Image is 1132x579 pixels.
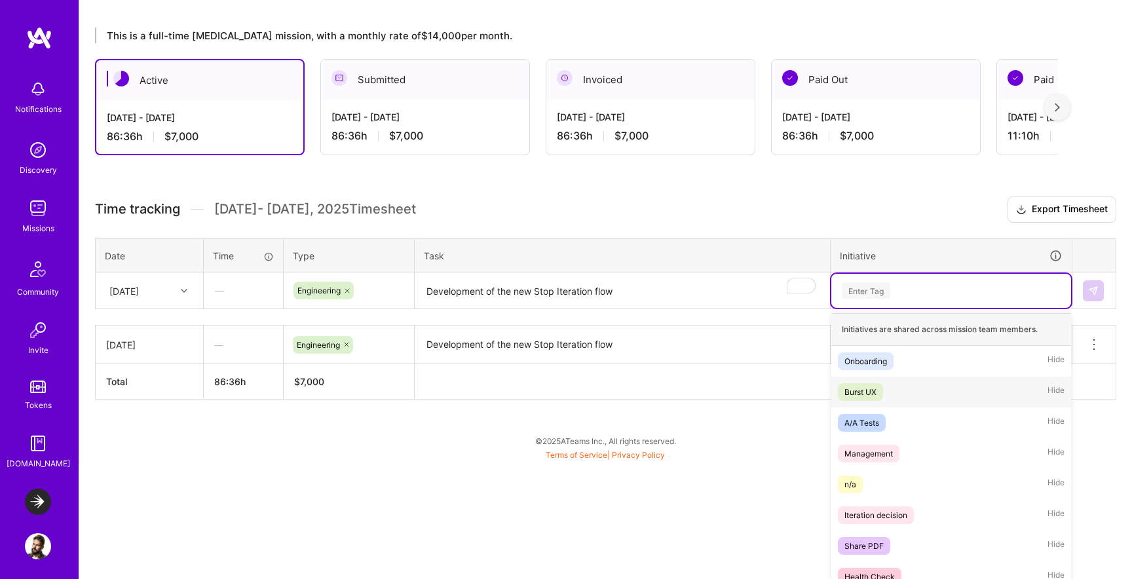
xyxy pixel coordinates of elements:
div: [DATE] - [DATE] [107,111,293,124]
div: 86:36 h [107,130,293,143]
div: Burst UX [844,385,877,399]
div: This is a full-time [MEDICAL_DATA] mission, with a monthly rate of $14,000 per month. [95,28,1057,43]
img: discovery [25,137,51,163]
div: Community [17,285,59,299]
a: Privacy Policy [612,450,665,460]
div: — [204,273,282,308]
div: Management [844,447,893,460]
div: 86:36 h [557,129,744,143]
span: Engineering [297,286,341,295]
div: Time [213,249,274,263]
div: [DATE] - [DATE] [557,110,744,124]
div: Paid Out [772,60,980,100]
span: | [546,450,665,460]
span: $7,000 [164,130,198,143]
img: logo [26,26,52,50]
div: 86:36 h [782,129,970,143]
th: $7,000 [284,364,415,400]
div: Enter Tag [842,280,890,301]
span: Hide [1047,383,1065,401]
textarea: To enrich screen reader interactions, please activate Accessibility in Grammarly extension settings [416,274,829,308]
img: guide book [25,430,51,457]
div: Iteration decision [844,508,907,522]
div: Missions [22,221,54,235]
div: Onboarding [844,354,887,368]
img: LaunchDarkly: Experimentation Delivery Team [25,489,51,515]
th: Date [96,238,204,272]
div: — [204,327,283,362]
div: A/A Tests [844,416,879,430]
span: Time tracking [95,201,180,217]
div: [DATE] - [DATE] [782,110,970,124]
div: Active [96,60,303,100]
i: icon Download [1016,203,1027,217]
th: 86:36h [204,364,284,400]
span: $7,000 [389,129,423,143]
div: n/a [844,477,856,491]
div: Tokens [25,398,52,412]
th: Task [415,238,831,272]
img: tokens [30,381,46,393]
span: $7,000 [840,129,874,143]
div: [DOMAIN_NAME] [7,457,70,470]
img: Submit [1088,286,1099,296]
div: [DATE] [106,338,193,352]
div: [DATE] [109,284,139,297]
div: Share PDF [844,539,884,553]
img: User Avatar [25,533,51,559]
div: Notifications [15,102,62,116]
img: Community [22,253,54,285]
a: LaunchDarkly: Experimentation Delivery Team [22,489,54,515]
th: Type [284,238,415,272]
img: Submitted [331,70,347,86]
span: Hide [1047,414,1065,432]
div: Initiatives are shared across mission team members. [831,313,1071,346]
div: [DATE] - [DATE] [331,110,519,124]
span: $7,000 [614,129,649,143]
textarea: Development of the new Stop Iteration flow [416,327,829,363]
img: Paid Out [1008,70,1023,86]
th: Total [96,364,204,400]
div: 86:36 h [331,129,519,143]
a: User Avatar [22,533,54,559]
div: Discovery [20,163,57,177]
img: Invite [25,317,51,343]
div: Initiative [840,248,1063,263]
button: Export Timesheet [1008,196,1116,223]
span: Engineering [297,340,340,350]
div: Invite [28,343,48,357]
img: Active [113,71,129,86]
span: Hide [1047,506,1065,524]
span: [DATE] - [DATE] , 2025 Timesheet [214,201,416,217]
div: © 2025 ATeams Inc., All rights reserved. [79,424,1132,457]
img: Paid Out [782,70,798,86]
img: right [1055,103,1060,112]
img: teamwork [25,195,51,221]
i: icon Chevron [181,288,187,294]
span: Hide [1047,537,1065,555]
span: Hide [1047,352,1065,370]
span: Hide [1047,476,1065,493]
a: Terms of Service [546,450,607,460]
img: bell [25,76,51,102]
div: Submitted [321,60,529,100]
span: Hide [1047,445,1065,462]
img: Invoiced [557,70,573,86]
div: Invoiced [546,60,755,100]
